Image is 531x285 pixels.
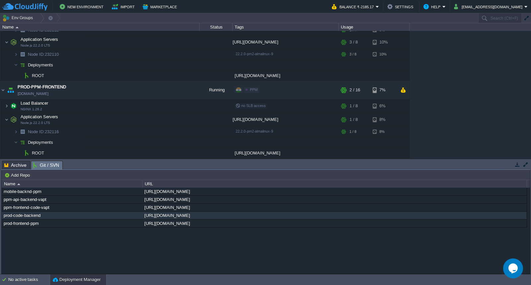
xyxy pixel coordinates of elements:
[8,274,50,285] div: No active tasks
[18,90,48,97] a: [DOMAIN_NAME]
[332,3,376,11] button: Balance ₹-2185.17
[9,113,18,126] img: AMDAwAAAACH5BAEAAAAALAAAAAABAAEAAAICRAEAOw==
[423,3,442,11] button: Help
[31,150,45,156] a: ROOT
[143,196,526,203] div: [URL][DOMAIN_NAME]
[4,161,27,169] span: Archive
[349,49,356,59] div: 3 / 8
[199,81,233,99] div: Running
[0,81,6,99] img: AMDAwAAAACH5BAEAAAAALAAAAAABAAEAAAICRAEAOw==
[373,113,394,126] div: 8%
[503,258,524,278] iframe: chat widget
[27,51,60,57] span: 232110
[60,3,106,11] button: New Environment
[373,36,394,49] div: 10%
[2,212,142,219] div: prod-code-backend
[20,100,49,106] span: Load Balancer
[27,140,54,145] a: Deployments
[9,36,18,49] img: AMDAwAAAACH5BAEAAAAALAAAAAABAAEAAAICRAEAOw==
[236,104,266,108] span: no SLB access
[14,127,18,137] img: AMDAwAAAACH5BAEAAAAALAAAAAABAAEAAAICRAEAOw==
[33,161,59,169] span: Git / SVN
[27,51,60,57] a: Node ID:232110
[18,49,27,59] img: AMDAwAAAACH5BAEAAAAALAAAAAABAAEAAAICRAEAOw==
[20,37,59,42] a: Application ServersNode.js 22.2.0 LTS
[200,23,232,31] div: Status
[22,148,31,158] img: AMDAwAAAACH5BAEAAAAALAAAAAABAAEAAAICRAEAOw==
[16,27,19,28] img: AMDAwAAAACH5BAEAAAAALAAAAAABAAEAAAICRAEAOw==
[27,129,60,135] span: 232116
[2,3,47,11] img: CloudJiffy
[2,188,142,195] div: mobile-backnd-ppm
[28,129,45,134] span: Node ID:
[18,70,22,81] img: AMDAwAAAACH5BAEAAAAALAAAAAABAAEAAAICRAEAOw==
[5,113,9,126] img: AMDAwAAAACH5BAEAAAAALAAAAAABAAEAAAICRAEAOw==
[2,180,142,188] div: Name
[233,23,339,31] div: Tags
[20,101,49,106] a: Load BalancerNGINX 1.26.2
[18,137,27,147] img: AMDAwAAAACH5BAEAAAAALAAAAAABAAEAAAICRAEAOw==
[236,129,273,133] span: 22.2.0-pm2-almalinux-9
[143,220,526,227] div: [URL][DOMAIN_NAME]
[373,127,394,137] div: 8%
[5,99,9,113] img: AMDAwAAAACH5BAEAAAAALAAAAAABAAEAAAICRAEAOw==
[373,49,394,59] div: 10%
[27,62,54,68] a: Deployments
[2,196,142,203] div: ppm-api-backend-vapt
[20,114,59,119] a: Application ServersNode.js 22.2.0 LTS
[143,212,526,219] div: [URL][DOMAIN_NAME]
[18,84,66,90] a: PROD-PPM-FRONTEND
[18,127,27,137] img: AMDAwAAAACH5BAEAAAAALAAAAAABAAEAAAICRAEAOw==
[28,52,45,57] span: Node ID:
[349,81,360,99] div: 2 / 16
[349,99,358,113] div: 1 / 8
[143,188,526,195] div: [URL][DOMAIN_NAME]
[233,36,339,49] div: [URL][DOMAIN_NAME]
[236,52,273,56] span: 22.2.0-pm2-almalinux-9
[387,3,415,11] button: Settings
[373,81,394,99] div: 7%
[21,107,42,111] span: NGINX 1.26.2
[349,127,356,137] div: 1 / 8
[143,3,179,11] button: Marketplace
[349,36,358,49] div: 3 / 8
[4,172,32,178] button: Add Repo
[22,70,31,81] img: AMDAwAAAACH5BAEAAAAALAAAAAABAAEAAAICRAEAOw==
[14,49,18,59] img: AMDAwAAAACH5BAEAAAAALAAAAAABAAEAAAICRAEAOw==
[5,36,9,49] img: AMDAwAAAACH5BAEAAAAALAAAAAABAAEAAAICRAEAOw==
[250,88,258,92] span: PPM
[27,129,60,135] a: Node ID:232116
[233,148,339,158] div: [URL][DOMAIN_NAME]
[143,204,526,211] div: [URL][DOMAIN_NAME]
[18,60,27,70] img: AMDAwAAAACH5BAEAAAAALAAAAAABAAEAAAICRAEAOw==
[2,204,142,211] div: ppm-frontend-code-vapt
[20,37,59,42] span: Application Servers
[20,114,59,120] span: Application Servers
[349,113,358,126] div: 1 / 8
[373,99,394,113] div: 6%
[14,60,18,70] img: AMDAwAAAACH5BAEAAAAALAAAAAABAAEAAAICRAEAOw==
[21,44,50,47] span: Node.js 22.2.0 LTS
[18,148,22,158] img: AMDAwAAAACH5BAEAAAAALAAAAAABAAEAAAICRAEAOw==
[14,137,18,147] img: AMDAwAAAACH5BAEAAAAALAAAAAABAAEAAAICRAEAOw==
[339,23,409,31] div: Usage
[6,81,15,99] img: AMDAwAAAACH5BAEAAAAALAAAAAABAAEAAAICRAEAOw==
[53,276,101,283] button: Deployment Manager
[112,3,137,11] button: Import
[454,3,524,11] button: [EMAIL_ADDRESS][DOMAIN_NAME]
[31,73,45,78] a: ROOT
[2,220,142,227] div: prod-frontend-ppm
[21,121,50,125] span: Node.js 22.2.0 LTS
[143,180,527,188] div: URL
[2,13,35,23] button: Env Groups
[233,113,339,126] div: [URL][DOMAIN_NAME]
[233,70,339,81] div: [URL][DOMAIN_NAME]
[9,99,18,113] img: AMDAwAAAACH5BAEAAAAALAAAAAABAAEAAAICRAEAOw==
[1,23,199,31] div: Name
